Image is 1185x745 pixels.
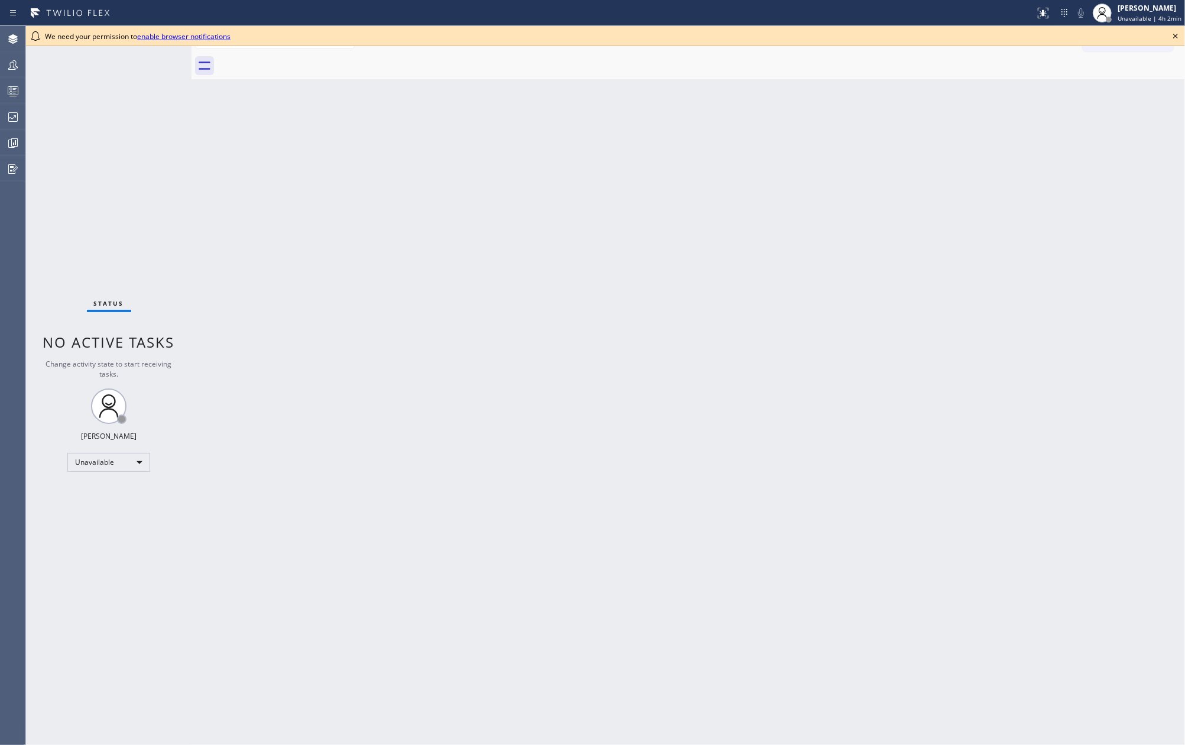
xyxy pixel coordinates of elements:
span: No active tasks [43,332,175,352]
span: We need your permission to [45,31,230,41]
span: Unavailable | 4h 2min [1118,14,1181,22]
a: enable browser notifications [137,31,230,41]
div: [PERSON_NAME] [1118,3,1181,13]
span: Change activity state to start receiving tasks. [46,359,172,379]
button: Mute [1073,5,1089,21]
span: Status [94,299,124,307]
div: Unavailable [67,453,150,472]
div: [PERSON_NAME] [81,431,137,441]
